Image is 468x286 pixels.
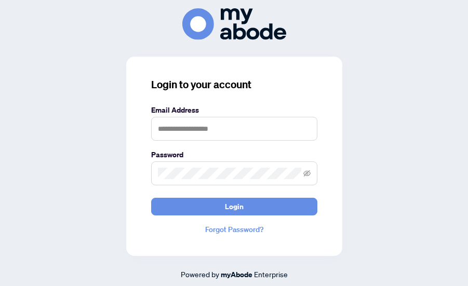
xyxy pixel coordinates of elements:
label: Email Address [151,104,317,116]
span: eye-invisible [303,170,311,177]
a: Forgot Password? [151,224,317,235]
a: myAbode [221,269,252,280]
span: Login [225,198,244,215]
button: Login [151,198,317,215]
label: Password [151,149,317,160]
span: Enterprise [254,269,288,279]
span: Powered by [181,269,219,279]
img: ma-logo [182,8,286,40]
h3: Login to your account [151,77,317,92]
